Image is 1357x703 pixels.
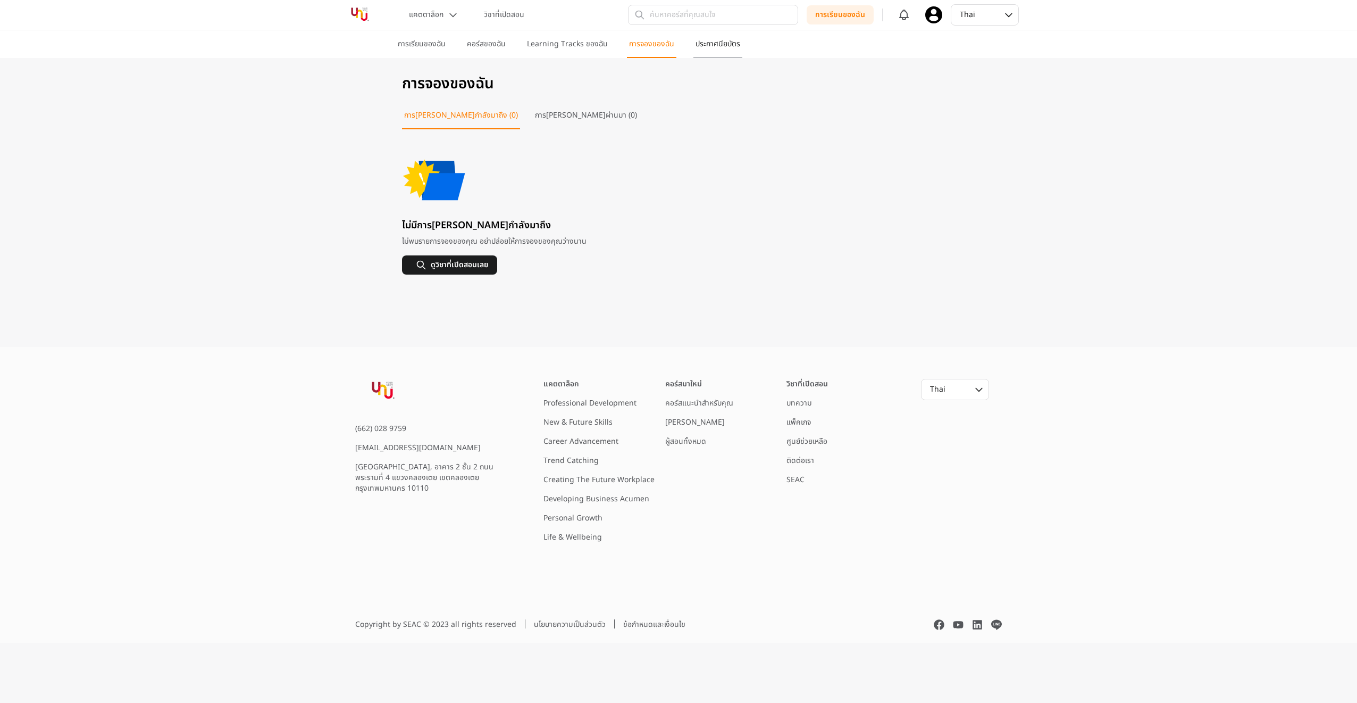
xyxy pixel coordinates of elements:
input: ค้นหาคอร์สที่คุณสนใจ [628,5,798,25]
img: folder-color.png [402,146,466,211]
button: Learning Tracks ของฉัน [525,39,610,58]
a: ข้อกำหนดและเงื่อนไข [623,619,685,630]
a: SEAC [786,474,805,485]
div: ไม่พบรายการจองของคุณ อย่าปล่อยให้การจองของคุณว่างนาน [402,236,955,247]
div: Thai [930,384,960,395]
p: การเรียนของฉัน [398,39,446,49]
button: คอร์สของฉัน [465,39,508,58]
a: วิชาที่เปิดสอน [786,378,828,390]
p: การเรียนของฉัน [815,10,865,20]
a: Career Advancement [543,436,618,447]
a: Professional Development [543,398,636,409]
div: คอร์สมาใหม่ [665,379,778,390]
p: การ[PERSON_NAME]กำลังมาถึง (0) [404,110,518,121]
div: [EMAIL_ADDRESS][DOMAIN_NAME] [355,443,509,453]
div: แคตตาล็อก [543,379,657,390]
div: ไม่มีการ[PERSON_NAME]กำลังมาถึง [402,219,955,232]
a: แพ็คเกจ [786,417,811,428]
span: Copyright by SEAC © 2023 all rights reserved [355,619,516,630]
img: YourNextU Logo [338,5,381,24]
p: คอร์สของฉัน [467,39,506,49]
a: Creating The Future Workplace [543,474,655,485]
div: [GEOGRAPHIC_DATA], อาคาร 2 ชั้น 2 ถนนพระรามที่ 4 แขวงคลองเตย เขตคลองเตย กรุงเทพมหานคร 10110 [355,462,509,494]
a: Life & Wellbeing [543,532,602,543]
a: ดูวิชาที่เปิดสอนเลย [402,255,955,275]
span: ดูวิชาที่เปิดสอนเลย [431,260,489,270]
p: ประกาศนียบัตร [696,39,740,49]
p: การ[PERSON_NAME]ผ่านมา (0) [535,110,637,121]
button: ดูวิชาที่เปิดสอนเลย [402,255,497,275]
p: วิชาที่เปิดสอน [484,10,524,20]
p: การจองของฉัน [629,39,674,49]
button: ประกาศนียบัตร [693,39,742,58]
div: Thai [960,10,990,20]
a: ผู้สอนทั้งหมด [665,436,706,447]
div: (662) 028 9759 [355,424,509,434]
a: Personal Growth [543,512,602,524]
a: Developing Business Acumen [543,493,649,504]
button: การ[PERSON_NAME]ผ่านมา (0) [533,110,639,129]
a: ศูนย์ช่วยเหลือ [786,436,827,447]
a: [PERSON_NAME] [665,417,725,428]
a: ติดต่อเรา [786,455,814,466]
a: คอร์สแนะนำสำหรับคุณ [665,398,733,409]
a: นโยบายความเป็นส่วนตัว [534,619,606,630]
p: Learning Tracks ของฉัน [527,39,608,49]
button: การ[PERSON_NAME]กำลังมาถึง (0) [402,110,520,129]
button: วิชาที่เปิดสอน [478,5,531,24]
header: การจองของฉัน [402,75,955,93]
a: Trend Catching [543,455,599,466]
img: YourNextU Logo [355,379,411,403]
button: แคตตาล็อก [403,5,465,24]
button: การเรียนของฉัน [807,5,874,24]
a: บทความ [786,398,812,409]
a: New & Future Skills [543,417,613,428]
p: แคตตาล็อก [409,10,443,20]
button: การจองของฉัน [627,39,676,58]
button: การเรียนของฉัน [396,39,448,58]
